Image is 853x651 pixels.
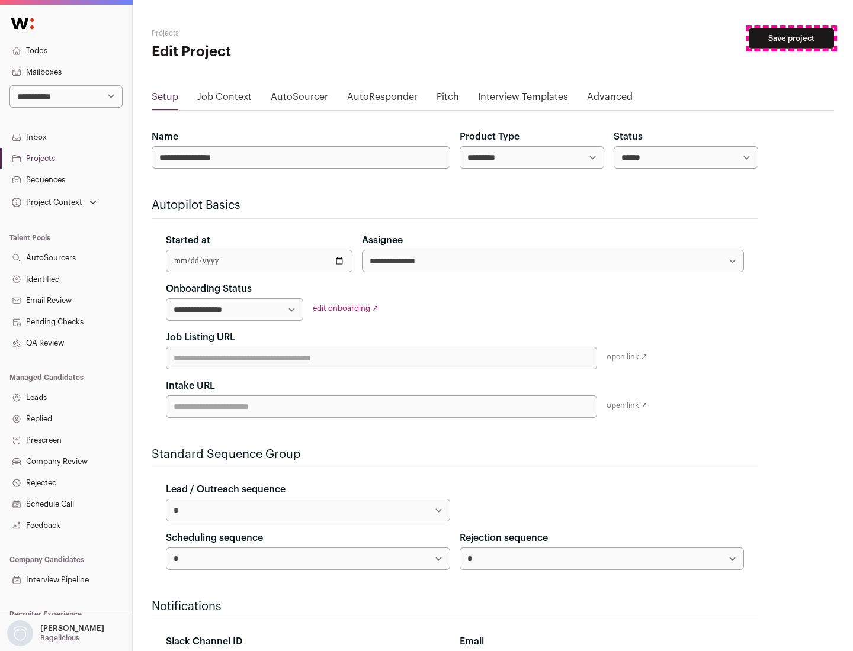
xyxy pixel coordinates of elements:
[166,531,263,545] label: Scheduling sequence
[9,198,82,207] div: Project Context
[7,620,33,646] img: nopic.png
[40,624,104,633] p: [PERSON_NAME]
[197,90,252,109] a: Job Context
[5,12,40,36] img: Wellfound
[166,233,210,247] label: Started at
[271,90,328,109] a: AutoSourcer
[152,598,758,615] h2: Notifications
[152,43,379,62] h1: Edit Project
[152,130,178,144] label: Name
[152,197,758,214] h2: Autopilot Basics
[460,130,520,144] label: Product Type
[5,620,107,646] button: Open dropdown
[166,282,252,296] label: Onboarding Status
[152,446,758,463] h2: Standard Sequence Group
[166,330,235,344] label: Job Listing URL
[347,90,418,109] a: AutoResponder
[313,304,379,312] a: edit onboarding ↗
[460,634,744,649] div: Email
[166,379,215,393] label: Intake URL
[40,633,79,643] p: Bagelicious
[587,90,633,109] a: Advanced
[614,130,643,144] label: Status
[152,90,178,109] a: Setup
[460,531,548,545] label: Rejection sequence
[478,90,568,109] a: Interview Templates
[362,233,403,247] label: Assignee
[9,194,99,211] button: Open dropdown
[152,28,379,38] h2: Projects
[437,90,459,109] a: Pitch
[749,28,834,49] button: Save project
[166,482,286,497] label: Lead / Outreach sequence
[166,634,242,649] label: Slack Channel ID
